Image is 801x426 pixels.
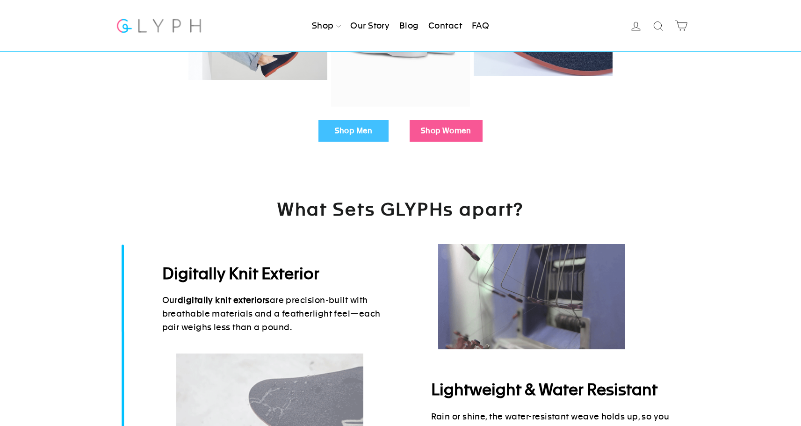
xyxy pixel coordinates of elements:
[178,295,270,305] strong: digitally knit exteriors
[308,15,493,36] ul: Primary
[346,15,393,36] a: Our Story
[410,120,483,142] a: Shop Women
[468,15,493,36] a: FAQ
[396,15,423,36] a: Blog
[308,15,345,36] a: Shop
[318,120,389,142] a: Shop Men
[162,264,387,284] h2: Digitally Knit Exterior
[162,294,387,334] p: Our are precision-built with breathable materials and a featherlight feel—each pair weighs less t...
[431,380,686,400] h2: Lightweight & Water Resistant
[425,15,466,36] a: Contact
[167,198,635,244] h2: What Sets GLYPHs apart?
[438,244,625,349] img: DigialKnittingHorizontal-ezgif.com-video-to-gif-converter_1.gif
[115,13,203,38] img: Glyph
